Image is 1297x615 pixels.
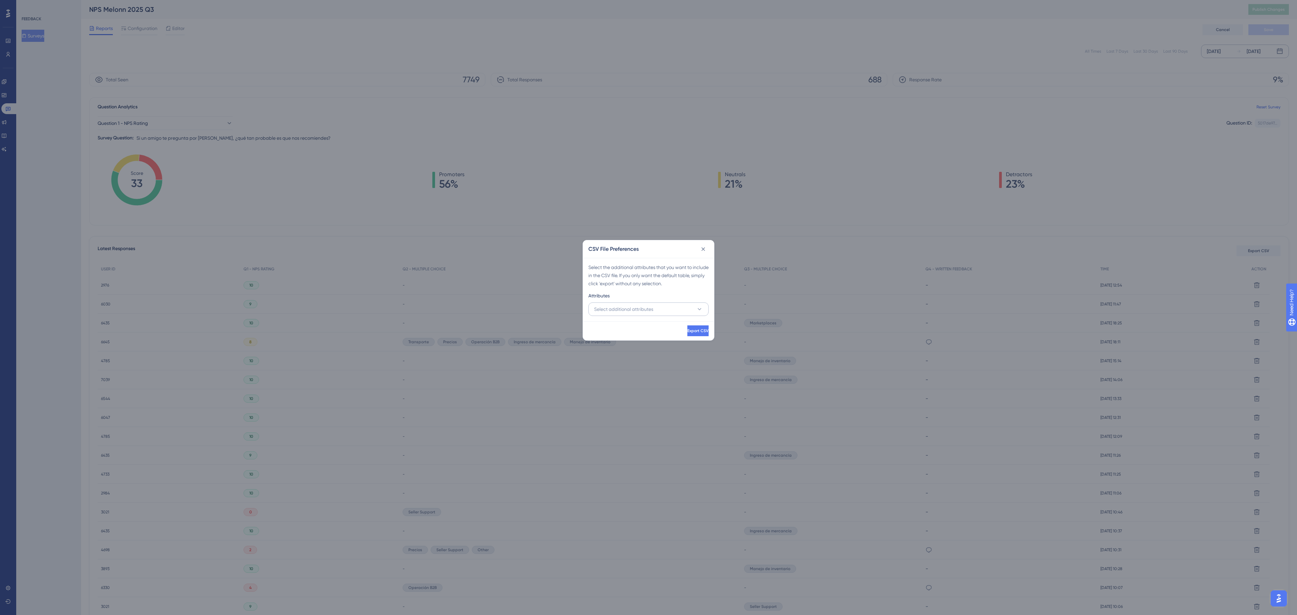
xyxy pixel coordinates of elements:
span: Export CSV [687,328,709,333]
span: Select additional attributes [594,305,653,313]
h2: CSV File Preferences [588,245,639,253]
span: Need Help? [16,2,42,10]
div: Select the additional attributes that you want to include in the CSV file. If you only want the d... [588,263,709,288]
span: Attributes [588,292,610,300]
iframe: UserGuiding AI Assistant Launcher [1269,588,1289,609]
